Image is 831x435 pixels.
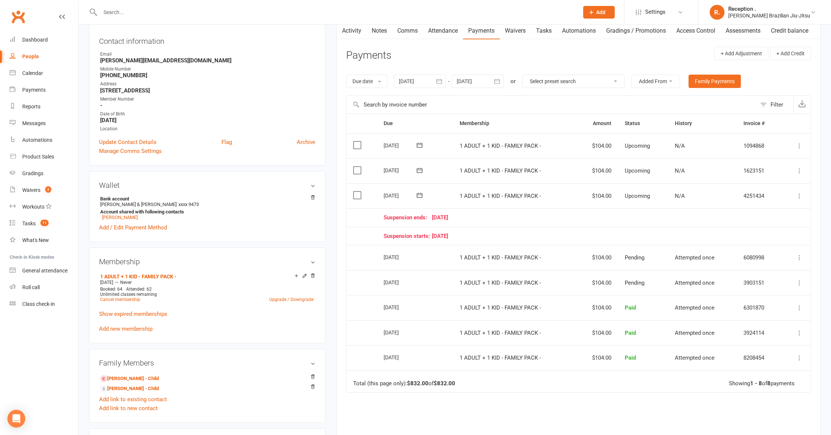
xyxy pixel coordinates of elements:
span: Attempted once [675,304,715,311]
span: 1 ADULT + 1 KID - FAMILY PACK - [460,330,541,336]
span: xxxx 9473 [178,202,199,207]
a: 1 ADULT + 1 KID - FAMILY PACK - [100,274,177,279]
a: Family Payments [689,75,741,88]
a: Activity [337,22,367,39]
a: [PERSON_NAME] - Child [100,375,159,383]
div: Date of Birth [100,111,315,118]
span: Add [596,9,605,15]
span: 1 ADULT + 1 KID - FAMILY PACK - [460,167,541,174]
div: Dashboard [22,37,48,43]
td: 1623151 [737,158,782,183]
div: [DATE] [384,215,775,221]
a: Waivers [500,22,531,39]
div: Address [100,81,315,88]
div: Product Sales [22,154,54,160]
input: Search by invoice number [346,96,756,114]
button: + Add Adjustment [715,47,768,60]
div: [PERSON_NAME] Brazilian Jiu-Jitsu [728,12,810,19]
a: Payments [10,82,78,98]
div: [DATE] [384,277,418,288]
div: [DATE] [384,140,418,151]
div: General attendance [22,268,68,274]
button: Add [583,6,615,19]
span: Attended: 62 [126,287,152,292]
span: Attempted once [675,254,715,261]
span: 2 [45,186,51,193]
div: Reports [22,104,40,109]
a: Credit balance [766,22,814,39]
td: 8208454 [737,345,782,370]
a: Automations [10,132,78,148]
a: Update Contact Details [99,138,157,147]
span: N/A [675,167,685,174]
div: Filter [771,100,783,109]
span: Paid [625,304,636,311]
th: Status [618,114,668,133]
a: Manage Comms Settings [99,147,162,156]
th: History [668,114,737,133]
div: What's New [22,237,49,243]
span: Pending [625,279,644,286]
div: Mobile Number [100,66,315,73]
a: Workouts [10,199,78,215]
td: $104.00 [576,320,618,346]
span: Upcoming [625,143,650,149]
div: Class check-in [22,301,55,307]
div: Workouts [22,204,45,210]
a: Assessments [720,22,766,39]
strong: Bank account [100,196,312,202]
div: Reception . [728,6,810,12]
span: Paid [625,354,636,361]
a: Dashboard [10,32,78,48]
div: Location [100,125,315,133]
span: 1 ADULT + 1 KID - FAMILY PACK - [460,304,541,311]
a: [PERSON_NAME] [102,215,138,220]
td: $104.00 [576,270,618,295]
strong: 1 - 8 [750,380,762,387]
div: [DATE] [384,327,418,338]
div: [DATE] [384,301,418,313]
button: + Add Credit [770,47,811,60]
td: 4251434 [737,183,782,209]
h3: Family Members [99,359,315,367]
strong: 8 [767,380,771,387]
span: Suspension ends: [384,215,432,221]
a: Messages [10,115,78,132]
h3: Contact information [99,34,315,45]
td: $104.00 [576,245,618,270]
strong: Account shared with following contacts [100,209,312,215]
a: Add / Edit Payment Method [99,223,167,232]
a: Gradings / Promotions [601,22,671,39]
div: or [510,77,516,86]
span: Upcoming [625,193,650,199]
div: [DATE] [384,164,418,176]
span: 1 ADULT + 1 KID - FAMILY PACK - [460,143,541,149]
a: Waivers 2 [10,182,78,199]
a: Automations [557,22,601,39]
div: Member Number [100,96,315,103]
a: [PERSON_NAME] - Child [100,385,159,393]
div: [DATE] [384,351,418,363]
strong: - [100,102,315,109]
div: Total (this page only): of [353,380,455,387]
button: Filter [756,96,793,114]
span: Never [120,280,132,285]
div: Showing of payments [729,380,795,387]
button: Added From [631,75,680,88]
div: Waivers [22,187,40,193]
span: 1 ADULT + 1 KID - FAMILY PACK - [460,193,541,199]
td: 6301870 [737,295,782,320]
span: Unlimited classes remaining [100,292,157,297]
td: $104.00 [576,158,618,183]
a: Archive [297,138,315,147]
th: Invoice # [737,114,782,133]
a: Clubworx [9,7,27,26]
div: Gradings [22,170,43,176]
div: Tasks [22,220,36,226]
a: Attendance [423,22,463,39]
a: Add link to existing contact [99,395,167,404]
div: [DATE] [384,190,418,201]
span: 1 ADULT + 1 KID - FAMILY PACK - [460,279,541,286]
span: Suspension starts: [384,233,432,239]
span: 1 ADULT + 1 KID - FAMILY PACK - [460,354,541,361]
